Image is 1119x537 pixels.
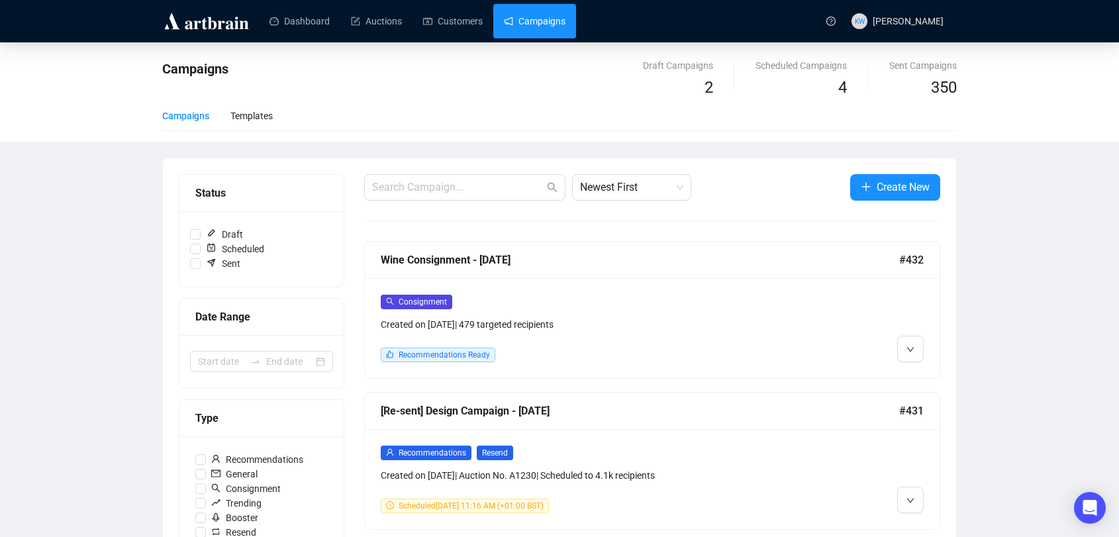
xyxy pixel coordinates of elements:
[889,58,957,73] div: Sent Campaigns
[477,446,513,460] span: Resend
[899,403,924,419] span: #431
[873,16,944,26] span: [PERSON_NAME]
[211,483,220,493] span: search
[705,78,713,97] span: 2
[206,452,309,467] span: Recommendations
[386,350,394,358] span: like
[206,496,267,511] span: Trending
[206,511,264,525] span: Booster
[386,448,394,456] span: user
[211,498,220,507] span: rise
[877,179,930,195] span: Create New
[201,227,248,242] span: Draft
[211,527,220,536] span: retweet
[250,356,261,367] span: to
[230,109,273,123] div: Templates
[906,497,914,505] span: down
[364,392,940,530] a: [Re-sent] Design Campaign - [DATE]#431userRecommendationsResendCreated on [DATE]| Auction No. A12...
[162,61,228,77] span: Campaigns
[372,179,544,195] input: Search Campaign...
[198,354,245,369] input: Start date
[399,297,447,307] span: Consignment
[861,181,871,192] span: plus
[381,317,786,332] div: Created on [DATE] | 479 targeted recipients
[162,11,251,32] img: logo
[504,4,565,38] a: Campaigns
[195,185,328,201] div: Status
[195,410,328,426] div: Type
[211,454,220,464] span: user
[755,58,847,73] div: Scheduled Campaigns
[906,346,914,354] span: down
[850,174,940,201] button: Create New
[386,501,394,509] span: clock-circle
[580,175,683,200] span: Newest First
[364,241,940,379] a: Wine Consignment - [DATE]#432searchConsignmentCreated on [DATE]| 479 targeted recipientslikeRecom...
[899,252,924,268] span: #432
[206,481,286,496] span: Consignment
[211,513,220,522] span: rocket
[838,78,847,97] span: 4
[399,501,544,511] span: Scheduled [DATE] 11:16 AM (+01:00 BST)
[206,467,263,481] span: General
[399,448,466,458] span: Recommendations
[423,4,483,38] a: Customers
[351,4,402,38] a: Auctions
[399,350,490,360] span: Recommendations Ready
[381,252,899,268] div: Wine Consignment - [DATE]
[211,469,220,478] span: mail
[201,242,269,256] span: Scheduled
[266,354,313,369] input: End date
[269,4,330,38] a: Dashboard
[201,256,246,271] span: Sent
[854,15,865,26] span: KW
[381,468,786,483] div: Created on [DATE] | Auction No. A1230 | Scheduled to 4.1k recipients
[1074,492,1106,524] div: Open Intercom Messenger
[250,356,261,367] span: swap-right
[381,403,899,419] div: [Re-sent] Design Campaign - [DATE]
[643,58,713,73] div: Draft Campaigns
[826,17,836,26] span: question-circle
[386,297,394,305] span: search
[547,182,558,193] span: search
[162,109,209,123] div: Campaigns
[931,78,957,97] span: 350
[195,309,328,325] div: Date Range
